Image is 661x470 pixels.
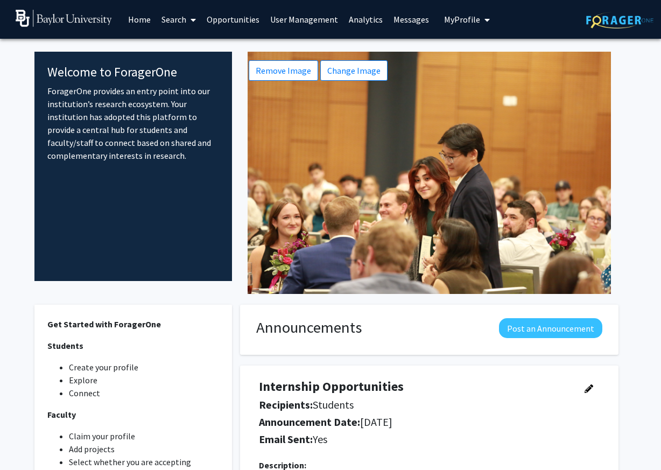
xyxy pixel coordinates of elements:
[47,340,83,351] strong: Students
[69,374,219,387] li: Explore
[47,65,219,80] h4: Welcome to ForagerOne
[259,416,570,429] h5: [DATE]
[256,318,362,337] h1: Announcements
[156,1,201,38] a: Search
[586,12,653,29] img: ForagerOne Logo
[123,1,156,38] a: Home
[265,1,343,38] a: User Management
[47,85,219,162] p: ForagerOne provides an entry point into our institution’s research ecosystem. Your institution ha...
[69,387,219,399] li: Connect
[444,14,480,25] span: My Profile
[343,1,388,38] a: Analytics
[69,361,219,374] li: Create your profile
[8,422,46,462] iframe: Chat
[201,1,265,38] a: Opportunities
[16,10,112,27] img: Baylor University Logo
[320,60,388,81] button: Change Image
[259,432,313,446] b: Email Sent:
[259,415,360,429] b: Announcement Date:
[259,398,570,411] h5: Students
[259,433,570,446] h5: Yes
[69,430,219,443] li: Claim your profile
[249,60,318,81] button: Remove Image
[259,398,313,411] b: Recipients:
[499,318,602,338] button: Post an Announcement
[47,409,76,420] strong: Faculty
[47,319,161,329] strong: Get Started with ForagerOne
[259,379,570,395] h4: Internship Opportunities
[388,1,434,38] a: Messages
[69,443,219,455] li: Add projects
[248,52,611,294] img: Cover Image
